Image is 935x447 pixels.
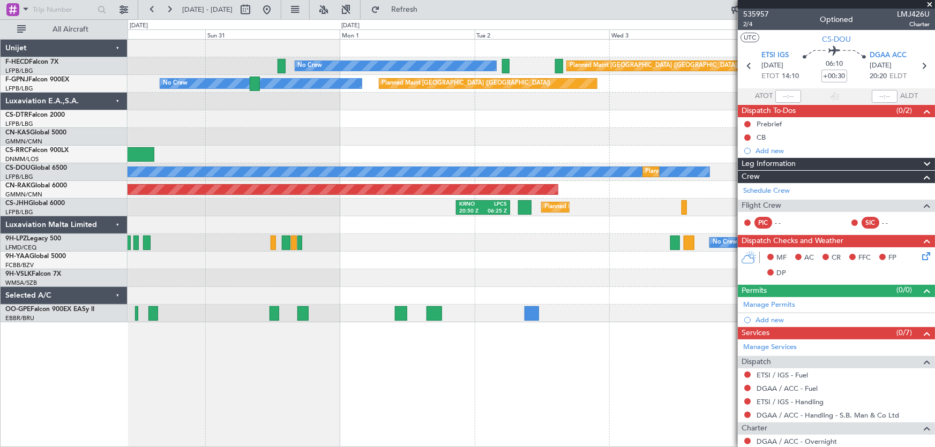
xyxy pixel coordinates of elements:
[882,218,906,228] div: - -
[742,327,769,339] span: Services
[5,165,31,171] span: CS-DOU
[182,5,233,14] span: [DATE] - [DATE]
[5,200,65,207] a: CS-JHHGlobal 6000
[870,60,892,71] span: [DATE]
[5,130,66,136] a: CN-KASGlobal 5000
[832,253,841,263] span: CR
[5,208,33,216] a: LFPB/LBG
[609,29,744,39] div: Wed 3
[5,200,28,207] span: CS-JHH
[776,268,786,279] span: DP
[757,370,808,380] a: ETSI / IGS - Fuel
[5,59,58,65] a: F-HECDFalcon 7X
[870,50,907,61] span: DGAA ACC
[12,21,116,38] button: All Aircraft
[366,1,430,18] button: Refresh
[743,9,769,20] span: 535957
[743,300,795,310] a: Manage Permits
[888,253,896,263] span: FP
[820,14,853,26] div: Optioned
[761,50,789,61] span: ETSI IGS
[897,9,930,20] span: LMJ426U
[742,356,771,368] span: Dispatch
[804,253,814,263] span: AC
[5,77,69,83] a: F-GPNJFalcon 900EX
[5,306,94,313] a: OO-GPEFalcon 900EX EASy II
[163,75,188,92] div: No Crew
[896,284,912,296] span: (0/0)
[757,397,824,406] a: ETSI / IGS - Handling
[757,437,837,446] a: DGAA / ACC - Overnight
[483,208,507,215] div: 06:25 Z
[858,253,871,263] span: FFC
[5,77,28,83] span: F-GPNJ
[742,158,796,170] span: Leg Information
[870,71,887,82] span: 20:20
[742,105,796,117] span: Dispatch To-Dos
[5,183,67,189] a: CN-RAKGlobal 6000
[475,29,609,39] div: Tue 2
[5,147,69,154] a: CS-RRCFalcon 900LX
[742,200,781,212] span: Flight Crew
[5,112,28,118] span: CS-DTR
[5,85,33,93] a: LFPB/LBG
[775,218,799,228] div: - -
[826,59,843,70] span: 06:10
[5,138,42,146] a: GMMN/CMN
[5,130,30,136] span: CN-KAS
[5,191,42,199] a: GMMN/CMN
[757,133,766,142] div: CB
[5,236,27,242] span: 9H-LPZ
[756,146,930,155] div: Add new
[5,244,36,252] a: LFMD/CEQ
[382,75,551,92] div: Planned Maint [GEOGRAPHIC_DATA] ([GEOGRAPHIC_DATA])
[5,271,32,277] span: 9H-VSLK
[130,21,148,31] div: [DATE]
[756,315,930,324] div: Add new
[743,342,797,353] a: Manage Services
[5,279,37,287] a: WMSA/SZB
[757,119,782,128] div: Prebrief
[5,261,34,269] a: FCBB/BZV
[646,164,814,180] div: Planned Maint [GEOGRAPHIC_DATA] ([GEOGRAPHIC_DATA])
[205,29,340,39] div: Sun 31
[483,201,507,208] div: LPCS
[341,21,360,31] div: [DATE]
[757,384,818,393] a: DGAA / ACC - Fuel
[459,208,483,215] div: 20:50 Z
[5,271,61,277] a: 9H-VSLKFalcon 7X
[5,183,31,189] span: CN-RAK
[28,26,113,33] span: All Aircraft
[5,173,33,181] a: LFPB/LBG
[71,29,205,39] div: Sat 30
[5,253,66,260] a: 9H-YAAGlobal 5000
[5,253,29,260] span: 9H-YAA
[889,71,907,82] span: ELDT
[740,33,759,42] button: UTC
[298,58,323,74] div: No Crew
[743,186,790,196] a: Schedule Crew
[713,234,737,251] div: No Crew
[742,285,767,297] span: Permits
[862,217,879,229] div: SIC
[754,217,772,229] div: PIC
[755,91,773,102] span: ATOT
[782,71,799,82] span: 14:10
[822,34,851,45] span: CS-DOU
[742,171,760,183] span: Crew
[742,235,843,247] span: Dispatch Checks and Weather
[5,314,34,322] a: EBBR/BRU
[900,91,918,102] span: ALDT
[761,60,783,71] span: [DATE]
[382,6,427,13] span: Refresh
[340,29,474,39] div: Mon 1
[544,199,713,215] div: Planned Maint [GEOGRAPHIC_DATA] ([GEOGRAPHIC_DATA])
[896,327,912,338] span: (0/7)
[897,20,930,29] span: Charter
[896,105,912,116] span: (0/2)
[33,2,94,18] input: Trip Number
[570,58,738,74] div: Planned Maint [GEOGRAPHIC_DATA] ([GEOGRAPHIC_DATA])
[5,147,28,154] span: CS-RRC
[5,59,29,65] span: F-HECD
[5,67,33,75] a: LFPB/LBG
